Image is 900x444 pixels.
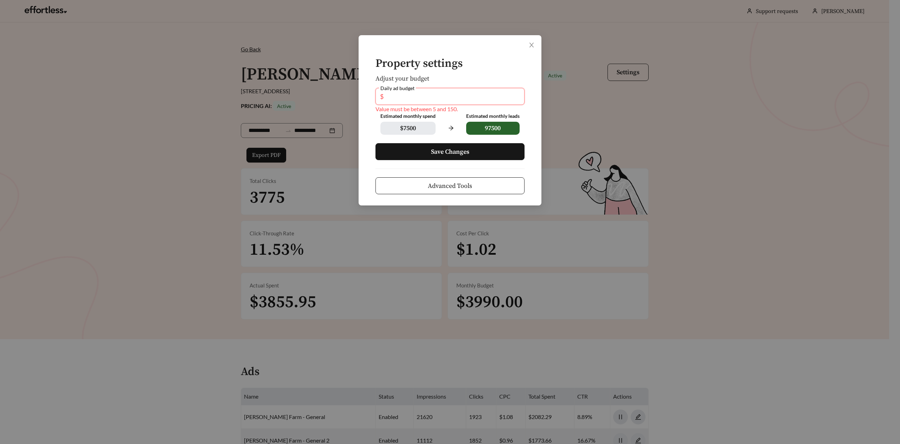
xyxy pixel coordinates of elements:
[466,122,520,135] span: 97500
[431,147,469,157] span: Save Changes
[375,182,525,189] a: Advanced Tools
[522,35,541,55] button: Close
[380,88,384,104] span: $
[375,75,525,82] h5: Adjust your budget
[380,113,436,119] div: Estimated monthly spend
[466,113,520,119] div: Estimated monthly leads
[375,143,525,160] button: Save Changes
[375,58,525,70] h4: Property settings
[375,177,525,194] button: Advanced Tools
[428,181,472,191] span: Advanced Tools
[444,121,457,135] span: arrow-right
[528,42,535,48] span: close
[375,105,525,113] div: Value must be between 5 and 150.
[380,122,436,135] span: $ 7500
